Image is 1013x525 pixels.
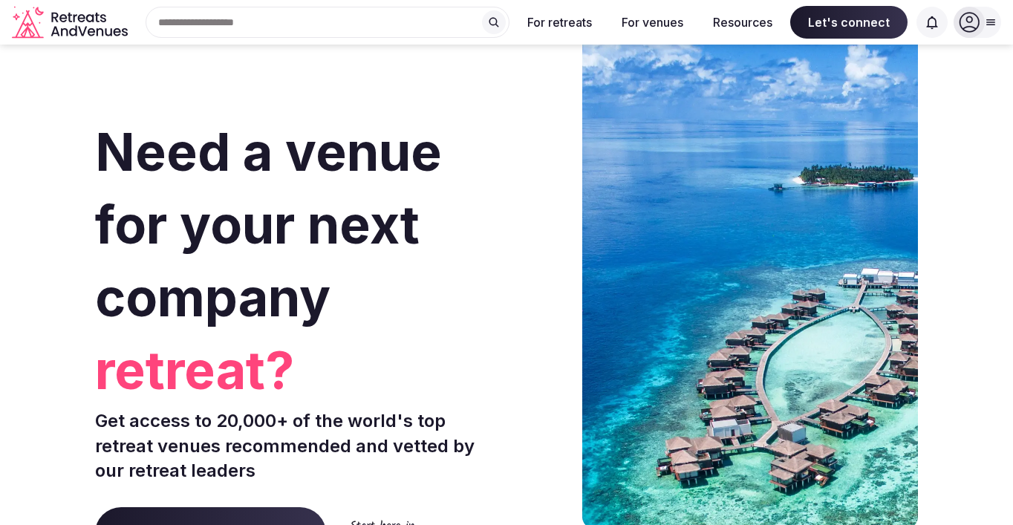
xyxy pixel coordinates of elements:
[610,6,695,39] button: For venues
[95,408,501,483] p: Get access to 20,000+ of the world's top retreat venues recommended and vetted by our retreat lea...
[12,6,131,39] svg: Retreats and Venues company logo
[515,6,604,39] button: For retreats
[790,6,908,39] span: Let's connect
[95,120,442,329] span: Need a venue for your next company
[701,6,784,39] button: Resources
[12,6,131,39] a: Visit the homepage
[95,334,501,407] span: retreat?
